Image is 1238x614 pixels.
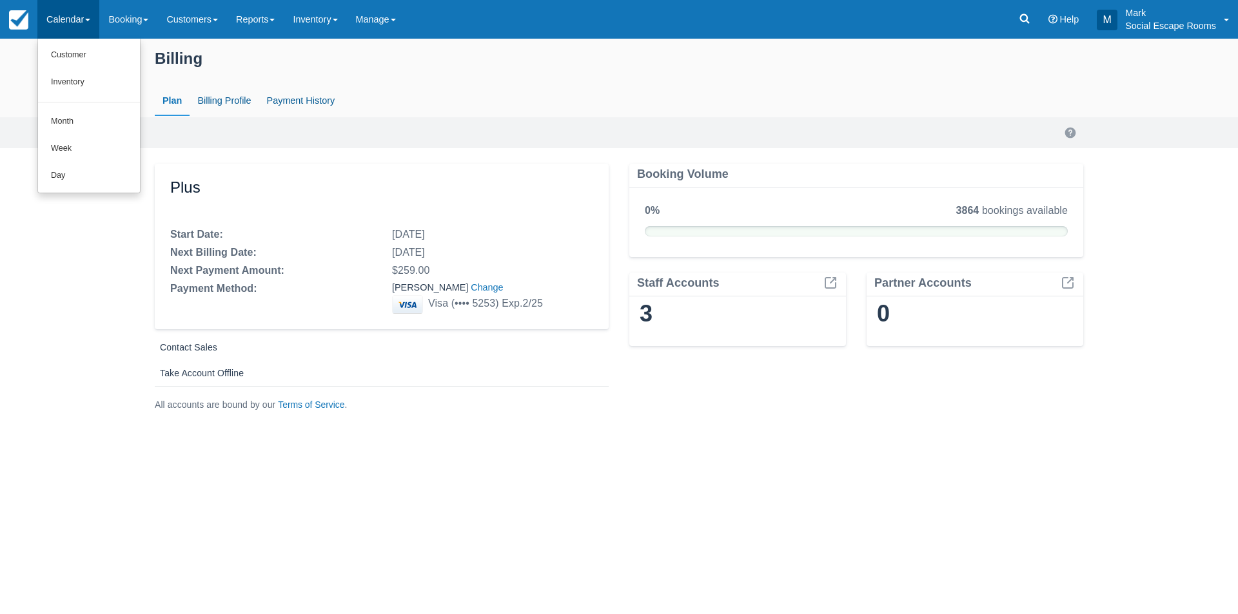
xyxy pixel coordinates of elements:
div: Payment Method: [170,281,371,296]
img: visa [392,295,423,314]
a: Payment History [259,86,343,116]
ul: Calendar [37,39,141,193]
div: Partner Accounts [874,275,972,291]
a: Day [38,162,140,189]
a: Terms of Service [278,399,344,410]
i: Help [1048,15,1057,24]
div: Start Date: [170,227,371,242]
div: 0 [877,299,1073,328]
div: 0 % [645,203,660,218]
span: ExternalLink [1060,275,1076,291]
div: Staff Accounts [637,275,720,291]
span: Plus [170,178,201,196]
span: bookings available [956,205,1068,216]
div: 3 [640,299,836,328]
span: ExternalLink [823,275,838,291]
div: [DATE] [392,227,593,242]
a: Customer [38,42,140,69]
span: •••• [455,298,469,309]
span: ( 5253 ) Exp. 2 / 25 [448,298,543,309]
strong: 3864 [956,205,981,216]
a: Plan [155,86,190,116]
div: [DATE] [392,245,593,260]
a: Month [38,108,140,135]
a: Take Account Offline [155,365,249,381]
div: Billing [155,46,1083,84]
p: Mark [1125,6,1216,19]
span: Help [1060,14,1079,24]
button: Contact Sales [155,340,222,355]
a: Inventory [38,69,140,96]
div: All accounts are bound by our . [155,397,609,412]
span: visa [428,298,448,309]
button: Change [471,281,503,295]
div: [PERSON_NAME] [382,281,604,295]
img: checkfront-main-nav-mini-logo.png [9,10,28,30]
a: Week [38,135,140,162]
div: Booking Volume [637,166,1076,182]
a: Billing Profile [190,86,259,116]
div: M [1097,10,1117,30]
div: Next Payment Amount: [170,263,371,278]
div: $259.00 [392,263,593,278]
div: Next Billing Date: [170,245,371,260]
p: Social Escape Rooms [1125,19,1216,32]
